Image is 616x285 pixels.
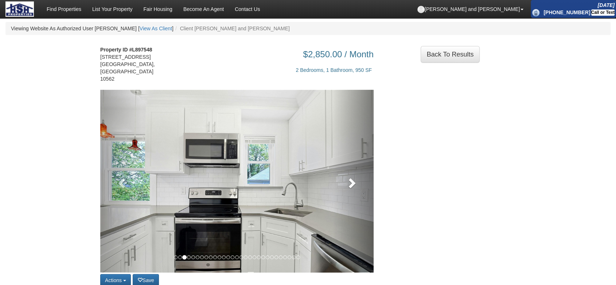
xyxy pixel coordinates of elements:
img: default-profile.png [417,6,425,13]
div: 2 Bedrooms, 1 Bathroom, 950 SF [171,59,374,74]
div: Call or Text [591,9,615,16]
li: Viewing Website As Authorized User [PERSON_NAME] [ ] [11,25,174,32]
div: ... [421,46,480,63]
address: [STREET_ADDRESS] [GEOGRAPHIC_DATA], [GEOGRAPHIC_DATA] 10562 [100,46,160,82]
h3: $2,850.00 / Month [171,50,374,59]
img: phone_icon.png [532,9,539,16]
a: Back To Results [421,46,480,63]
li: Client [PERSON_NAME] and [PERSON_NAME] [174,25,290,32]
a: View As Client [140,26,172,31]
strong: Property ID #L897548 [100,47,152,53]
i: [DATE] [598,2,615,8]
b: [PHONE_NUMBER] [543,9,590,15]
